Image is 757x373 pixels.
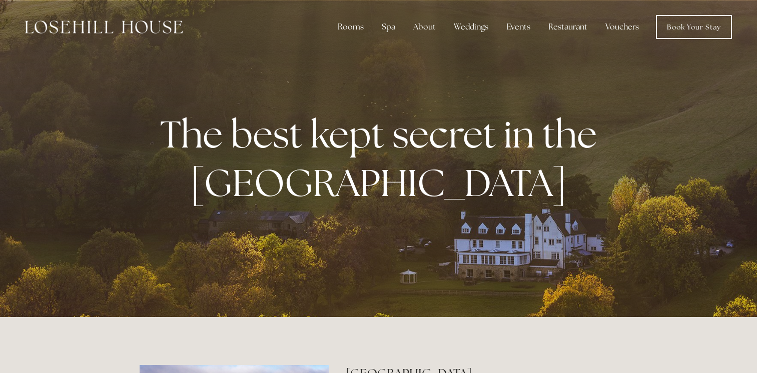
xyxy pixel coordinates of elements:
div: Events [498,17,538,37]
div: Rooms [330,17,372,37]
div: Spa [374,17,403,37]
a: Vouchers [597,17,647,37]
a: Book Your Stay [656,15,732,39]
div: Weddings [446,17,496,37]
strong: The best kept secret in the [GEOGRAPHIC_DATA] [160,109,605,207]
img: Losehill House [25,20,183,33]
div: Restaurant [540,17,595,37]
div: About [405,17,444,37]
